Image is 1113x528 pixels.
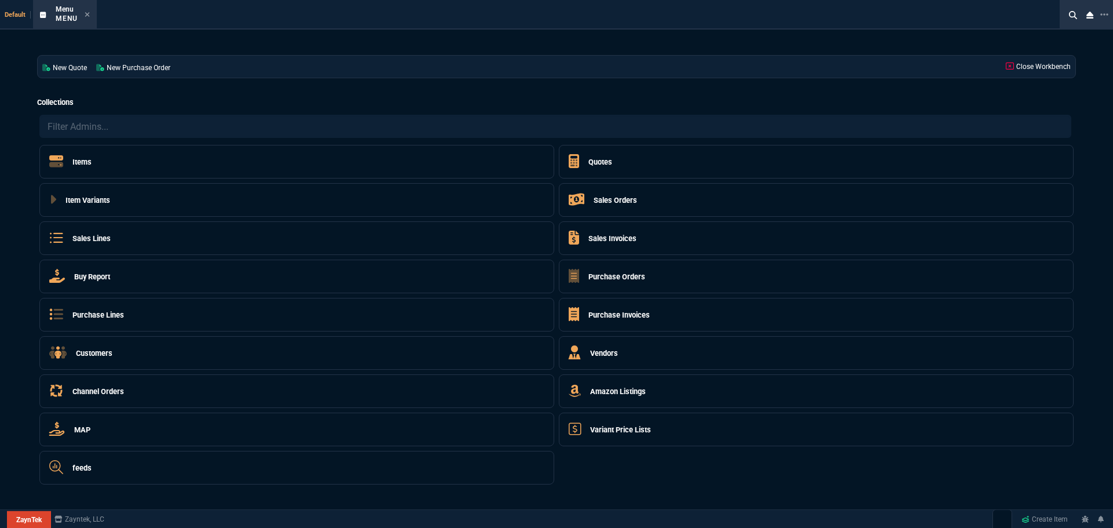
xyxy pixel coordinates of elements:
h5: Sales Orders [594,195,637,206]
h5: Purchase Lines [72,309,124,321]
h5: Quotes [588,156,612,167]
h5: feeds [72,463,92,474]
nx-icon: Close Tab [85,10,90,20]
nx-icon: Close Workbench [1082,8,1098,22]
a: Close Workbench [1001,56,1075,78]
h5: Channel Orders [72,386,124,397]
a: msbcCompanyName [51,514,108,525]
h5: Sales Lines [72,233,111,244]
h5: Item Variants [66,195,110,206]
a: New Quote [38,56,92,78]
nx-icon: Search [1064,8,1082,22]
h5: Variant Price Lists [590,424,651,435]
a: Create Item [1017,511,1072,528]
p: Menu [56,14,78,23]
h5: Vendors [590,348,618,359]
h5: Purchase Invoices [588,309,650,321]
a: New Purchase Order [92,56,175,78]
h5: Purchase Orders [588,271,645,282]
h5: Items [72,156,92,167]
span: Menu [56,5,74,13]
input: Filter Admins... [39,115,1071,138]
h5: Buy Report [74,271,110,282]
nx-icon: Open New Tab [1100,9,1108,20]
h5: Customers [76,348,112,359]
h5: Collections [37,97,1076,108]
h5: Amazon Listings [590,386,646,397]
h5: Sales Invoices [588,233,636,244]
h5: MAP [74,424,90,435]
span: Default [5,11,31,19]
